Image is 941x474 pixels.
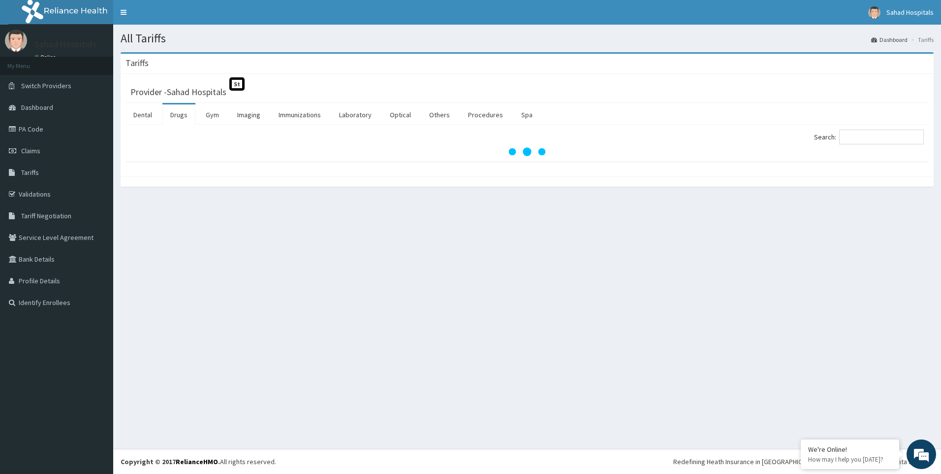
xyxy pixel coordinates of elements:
[121,457,220,466] strong: Copyright © 2017 .
[229,104,268,125] a: Imaging
[871,35,908,44] a: Dashboard
[161,5,185,29] div: Minimize live chat window
[34,54,58,61] a: Online
[51,55,165,68] div: Chat with us now
[868,6,880,19] img: User Image
[21,103,53,112] span: Dashboard
[673,457,934,467] div: Redefining Heath Insurance in [GEOGRAPHIC_DATA] using Telemedicine and Data Science!
[21,146,40,155] span: Claims
[229,77,245,91] span: St
[21,168,39,177] span: Tariffs
[125,104,160,125] a: Dental
[421,104,458,125] a: Others
[198,104,227,125] a: Gym
[814,130,924,144] label: Search:
[839,130,924,144] input: Search:
[808,445,892,454] div: We're Online!
[113,449,941,474] footer: All rights reserved.
[5,30,27,52] img: User Image
[808,455,892,464] p: How may I help you today?
[162,104,195,125] a: Drugs
[21,81,71,90] span: Switch Providers
[886,8,934,17] span: Sahad Hospitals
[18,49,40,74] img: d_794563401_company_1708531726252_794563401
[507,132,547,171] svg: audio-loading
[130,88,226,97] h3: Provider - Sahad Hospitals
[5,269,188,304] textarea: Type your message and hit 'Enter'
[34,40,96,49] p: Sahad Hospitals
[271,104,329,125] a: Immunizations
[460,104,511,125] a: Procedures
[331,104,379,125] a: Laboratory
[513,104,540,125] a: Spa
[382,104,419,125] a: Optical
[125,59,149,68] h3: Tariffs
[176,457,218,466] a: RelianceHMO
[909,35,934,44] li: Tariffs
[57,124,136,224] span: We're online!
[21,211,71,220] span: Tariff Negotiation
[121,32,934,45] h1: All Tariffs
